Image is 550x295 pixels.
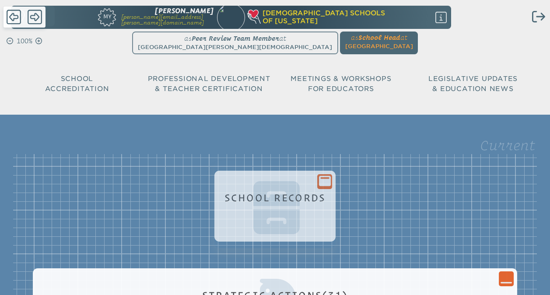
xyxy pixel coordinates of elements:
[213,1,249,38] img: 672176b5-eb2e-482b-af67-c0726cbe9b70
[247,10,261,24] img: csf-heart-hand-light-thick-100.png
[342,32,416,51] a: asSchool Headat[GEOGRAPHIC_DATA]
[249,10,450,25] div: Christian Schools of Florida
[249,10,406,25] a: [DEMOGRAPHIC_DATA] Schoolsof [US_STATE]
[249,10,406,25] h1: [DEMOGRAPHIC_DATA] Schools of [US_STATE]
[428,75,518,93] span: Legislative Updates & Education News
[480,138,535,153] legend: Current
[28,9,42,25] span: Forward
[15,36,34,46] p: 100%
[291,75,391,93] span: Meetings & Workshops for Educators
[121,14,214,26] p: [PERSON_NAME][EMAIL_ADDRESS][PERSON_NAME][DOMAIN_NAME]
[60,6,116,26] a: My
[155,7,214,15] span: [PERSON_NAME]
[121,8,214,27] a: [PERSON_NAME][PERSON_NAME][EMAIL_ADDRESS][PERSON_NAME][DOMAIN_NAME]
[345,43,413,49] span: [GEOGRAPHIC_DATA]
[7,9,21,25] span: Back
[224,192,326,203] h1: School Records
[148,75,270,93] span: Professional Development & Teacher Certification
[98,8,116,20] span: My
[351,34,358,41] span: as
[358,34,400,41] span: School Head
[45,75,109,93] span: School Accreditation
[400,34,407,41] span: at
